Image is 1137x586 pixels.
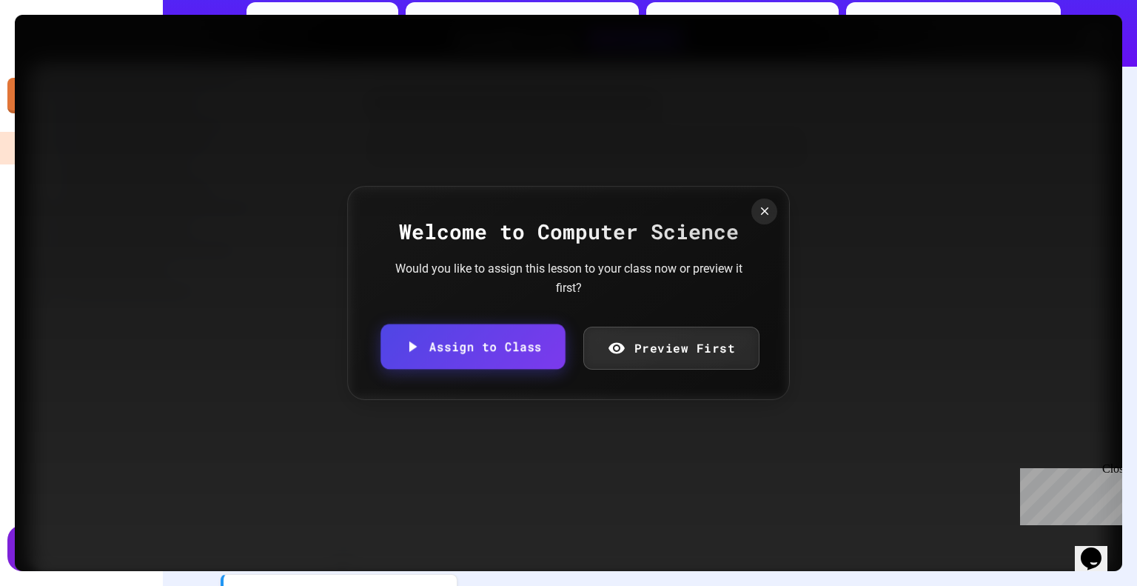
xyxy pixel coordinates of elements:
[6,6,102,94] div: Chat with us now!Close
[380,324,565,370] a: Assign to Class
[1014,462,1122,525] iframe: chat widget
[583,327,760,370] a: Preview First
[1075,527,1122,571] iframe: chat widget
[391,259,746,297] div: Would you like to assign this lesson to your class now or preview it first?
[378,216,759,247] div: Welcome to Computer Science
